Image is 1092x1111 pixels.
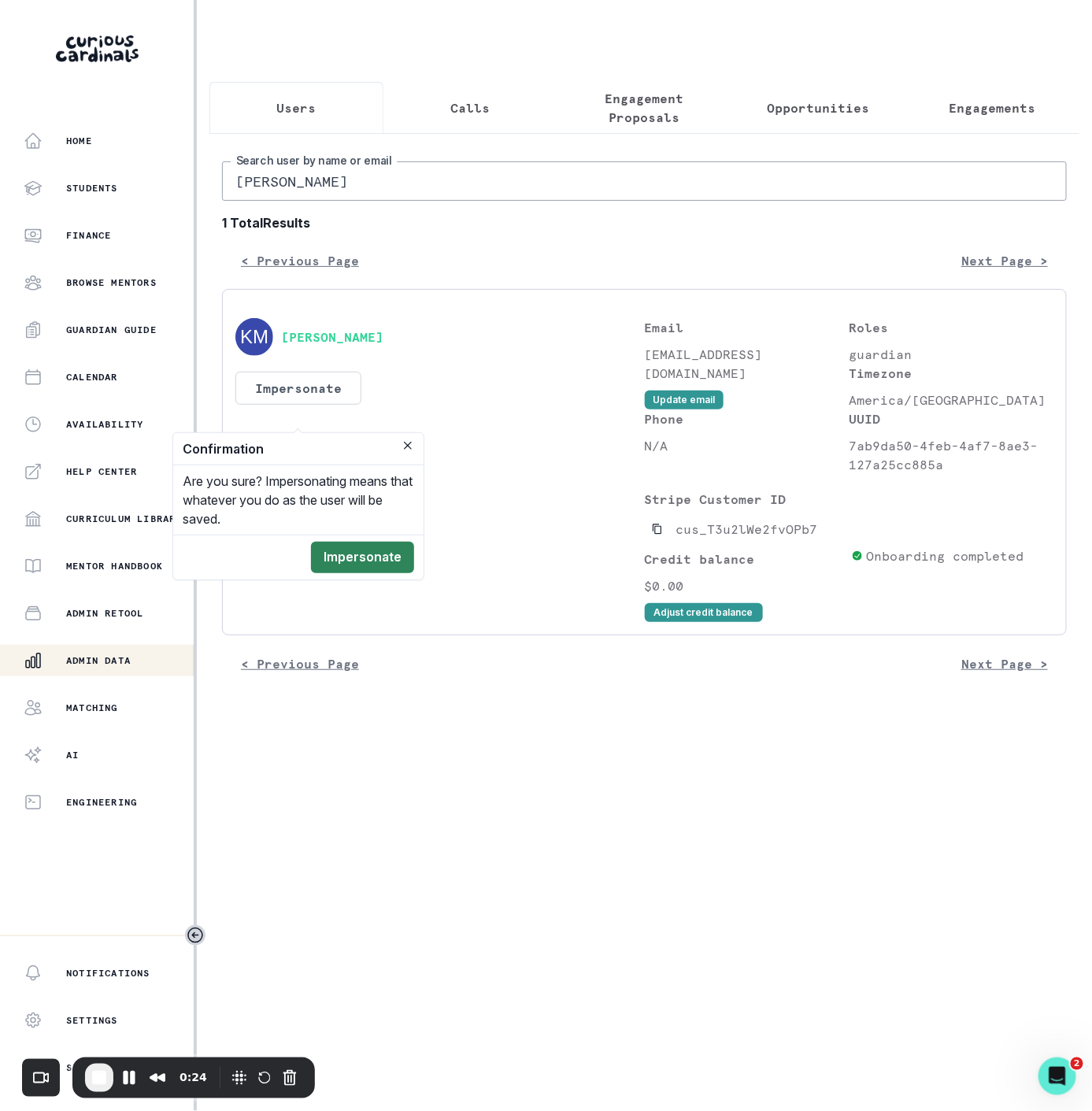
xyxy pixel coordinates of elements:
[645,345,850,383] p: [EMAIL_ADDRESS][DOMAIN_NAME]
[66,796,137,809] p: Engineering
[849,345,1053,364] p: guardian
[66,418,143,431] p: Availability
[66,654,131,667] p: Admin Data
[942,245,1067,276] button: Next Page >
[277,98,316,117] p: Users
[235,318,273,356] img: svg
[66,135,92,147] p: Home
[571,89,718,127] p: Engagement Proposals
[942,648,1067,680] button: Next Page >
[173,465,424,535] div: Are you sure? Impersonating means that whatever you do as the user will be saved.
[222,245,378,276] button: < Previous Page
[849,436,1053,474] p: 7ab9da50-4feb-4af7-8ae3-127a25cc885a
[66,702,118,714] p: Matching
[645,490,846,509] p: Stripe Customer ID
[235,490,645,509] p: Students
[66,1014,118,1027] p: Settings
[66,465,137,478] p: Help Center
[645,409,850,428] p: Phone
[645,550,846,568] p: Credit balance
[645,318,850,337] p: Email
[645,517,670,542] button: Copied to clipboard
[866,546,1024,565] p: Onboarding completed
[849,391,1053,409] p: America/[GEOGRAPHIC_DATA]
[66,749,79,761] p: AI
[56,35,139,62] img: Curious Cardinals Logo
[676,520,818,539] p: cus_T3u2lWe2fvOPb7
[849,364,1053,383] p: Timezone
[645,603,763,622] button: Adjust credit balance
[222,213,1067,232] b: 1 Total Results
[66,371,118,383] p: Calendar
[66,560,163,572] p: Mentor Handbook
[222,648,378,680] button: < Previous Page
[185,925,205,946] button: Toggle sidebar
[645,391,724,409] button: Update email
[645,436,850,455] p: N/A
[849,409,1053,428] p: UUID
[66,276,157,289] p: Browse Mentors
[66,967,150,980] p: Notifications
[311,542,414,573] button: Impersonate
[66,607,143,620] p: Admin Retool
[235,517,645,535] p: No students associated.
[66,324,157,336] p: Guardian Guide
[949,98,1036,117] p: Engagements
[1038,1057,1076,1095] iframe: Intercom live chat
[281,329,383,345] button: [PERSON_NAME]
[66,229,111,242] p: Finance
[645,576,846,595] p: $0.00
[173,433,424,465] header: Confirmation
[1071,1057,1083,1070] span: 2
[66,182,118,194] p: Students
[768,98,870,117] p: Opportunities
[66,513,183,525] p: Curriculum Library
[451,98,490,117] p: Calls
[235,372,361,405] button: Impersonate
[398,436,417,455] button: Close
[849,318,1053,337] p: Roles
